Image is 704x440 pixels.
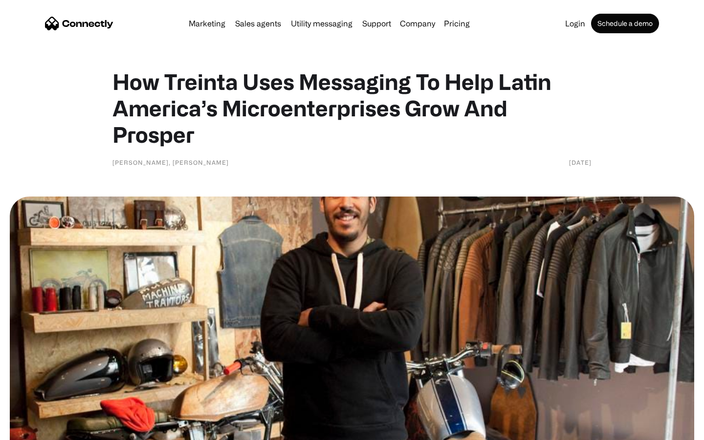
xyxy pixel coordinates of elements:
aside: Language selected: English [10,423,59,437]
a: Schedule a demo [591,14,659,33]
a: Login [561,20,589,27]
ul: Language list [20,423,59,437]
a: Marketing [185,20,229,27]
div: [DATE] [569,157,592,167]
h1: How Treinta Uses Messaging To Help Latin America’s Microenterprises Grow And Prosper [112,68,592,148]
div: Company [400,17,435,30]
a: Utility messaging [287,20,356,27]
a: Pricing [440,20,474,27]
a: Sales agents [231,20,285,27]
div: [PERSON_NAME], [PERSON_NAME] [112,157,229,167]
a: Support [358,20,395,27]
